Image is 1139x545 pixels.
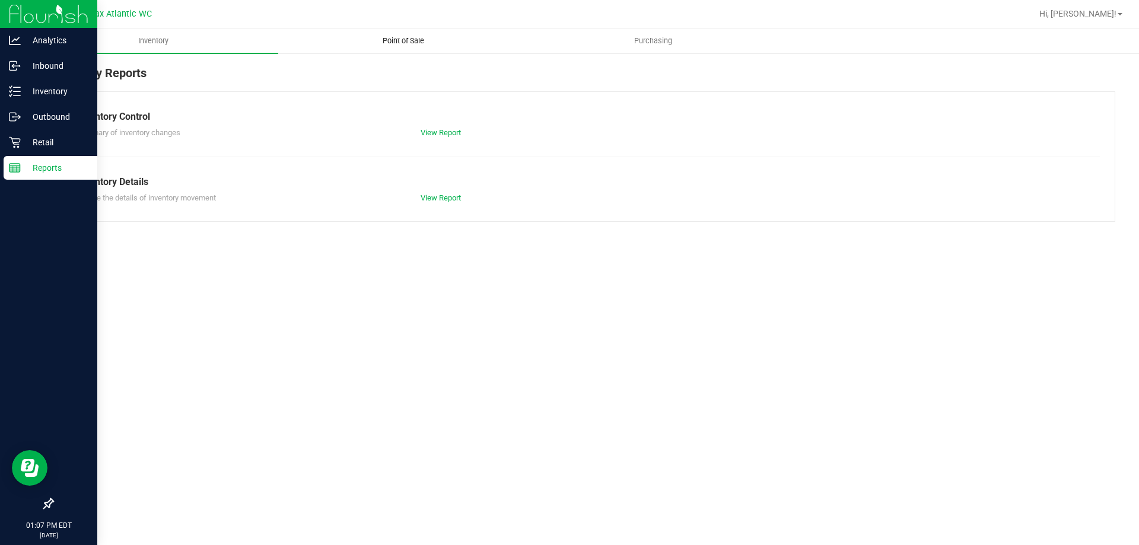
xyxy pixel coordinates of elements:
p: 01:07 PM EDT [5,520,92,531]
span: Hi, [PERSON_NAME]! [1039,9,1116,18]
a: Point of Sale [278,28,528,53]
p: Analytics [21,33,92,47]
div: Inventory Control [77,110,1091,124]
span: Jax Atlantic WC [90,9,152,19]
inline-svg: Inbound [9,60,21,72]
a: Purchasing [528,28,778,53]
div: Inventory Details [77,175,1091,189]
span: Summary of inventory changes [77,128,180,137]
a: View Report [421,193,461,202]
inline-svg: Outbound [9,111,21,123]
p: [DATE] [5,531,92,540]
p: Retail [21,135,92,149]
span: Inventory [122,36,184,46]
iframe: Resource center [12,450,47,486]
a: View Report [421,128,461,137]
span: Explore the details of inventory movement [77,193,216,202]
p: Inventory [21,84,92,98]
p: Outbound [21,110,92,124]
span: Purchasing [618,36,688,46]
inline-svg: Inventory [9,85,21,97]
a: Inventory [28,28,278,53]
inline-svg: Retail [9,136,21,148]
p: Reports [21,161,92,175]
span: Point of Sale [367,36,440,46]
inline-svg: Analytics [9,34,21,46]
div: Inventory Reports [52,64,1115,91]
inline-svg: Reports [9,162,21,174]
p: Inbound [21,59,92,73]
